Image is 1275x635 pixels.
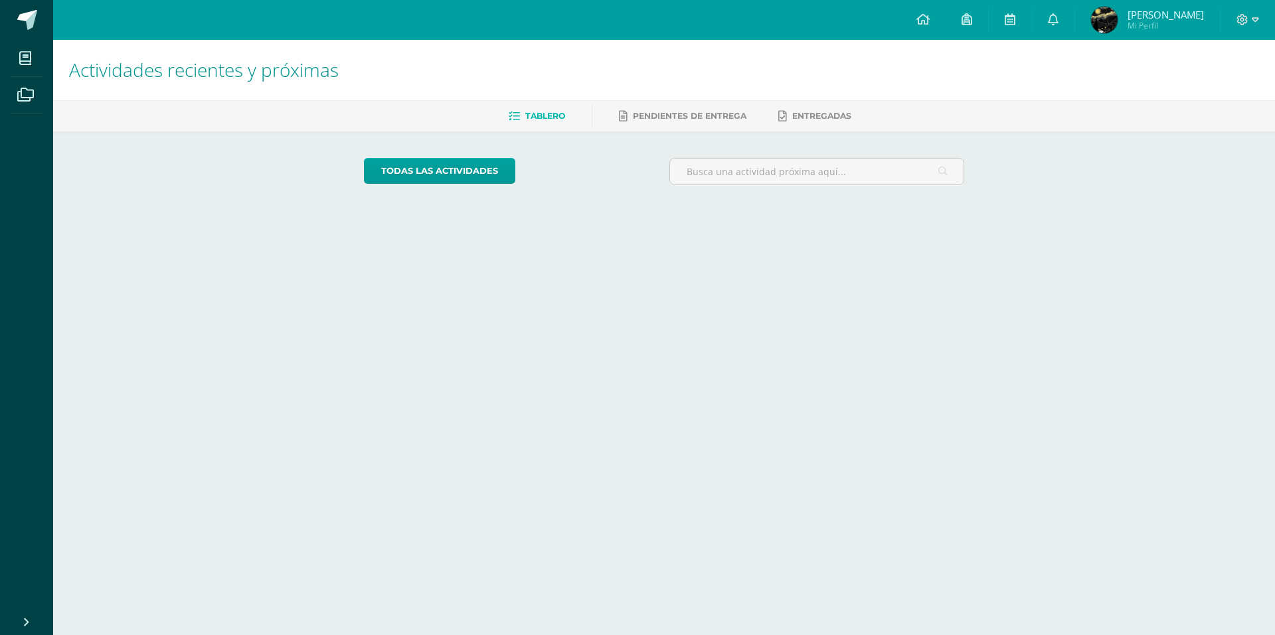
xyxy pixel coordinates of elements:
a: Tablero [509,106,565,127]
input: Busca una actividad próxima aquí... [670,159,964,184]
span: [PERSON_NAME] [1128,8,1204,21]
span: Actividades recientes y próximas [69,57,339,82]
span: Entregadas [792,111,851,121]
span: Mi Perfil [1128,20,1204,31]
span: Pendientes de entrega [633,111,746,121]
span: Tablero [525,111,565,121]
a: Entregadas [778,106,851,127]
a: todas las Actividades [364,158,515,184]
a: Pendientes de entrega [619,106,746,127]
img: ff35e02625d473d18abbcec98187db3a.png [1091,7,1118,33]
